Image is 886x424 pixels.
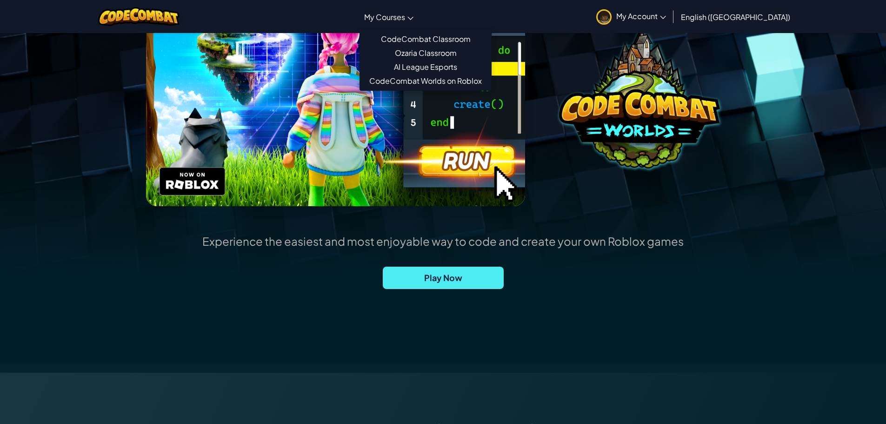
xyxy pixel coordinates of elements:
[360,4,418,29] a: My Courses
[360,32,491,46] a: CodeCombat Classroom
[360,46,491,60] a: Ozaria Classroom
[360,74,491,88] a: CodeCombat Worlds on Roblox
[592,2,671,31] a: My Account
[202,234,684,248] p: Experience the easiest and most enjoyable way to code and create your own Roblox games
[616,11,666,21] span: My Account
[676,4,795,29] a: English ([GEOGRAPHIC_DATA])
[596,9,612,25] img: avatar
[98,7,180,26] img: CodeCombat logo
[681,12,790,22] span: English ([GEOGRAPHIC_DATA])
[383,267,504,289] a: Play Now
[360,60,491,74] a: AI League Esports
[559,31,719,168] img: coco-worlds-no-desc.png
[364,12,405,22] span: My Courses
